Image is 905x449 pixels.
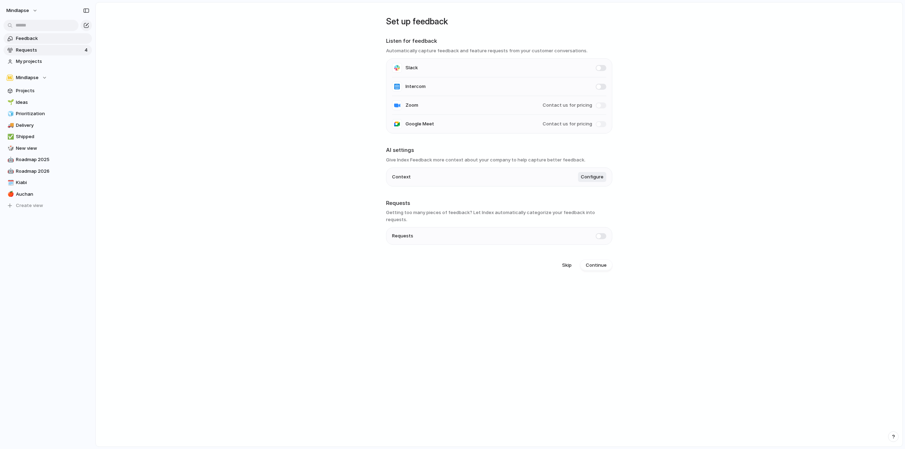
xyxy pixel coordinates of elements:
button: 🗓️ [6,179,13,186]
span: Delivery [16,122,89,129]
a: 🗓️Kiabi [4,177,92,188]
span: Configure [581,173,603,181]
a: 🚚Delivery [4,120,92,131]
a: 🍎Auchan [4,189,92,200]
span: Ideas [16,99,89,106]
span: Slack [405,64,418,71]
button: 🚚 [6,122,13,129]
button: 🤖 [6,156,13,163]
div: 🍎 [7,190,12,198]
span: Intercom [405,83,426,90]
span: Projects [16,87,89,94]
div: 🚚 [7,121,12,129]
span: Zoom [405,102,418,109]
span: Mindlapse [16,74,39,81]
a: Requests4 [4,45,92,55]
h2: Requests [386,199,612,207]
div: 🗓️ [7,179,12,187]
h2: AI settings [386,146,612,154]
span: Contact us for pricing [543,102,592,109]
div: 🎲 [7,144,12,152]
span: My projects [16,58,89,65]
span: Shipped [16,133,89,140]
span: Requests [392,232,413,240]
span: Mindlapse [6,7,29,14]
a: Feedback [4,33,92,44]
button: Skip [556,260,577,271]
div: 🌱 [7,98,12,106]
h2: Listen for feedback [386,37,612,45]
a: ✅Shipped [4,131,92,142]
span: Roadmap 2025 [16,156,89,163]
button: Continue [580,260,612,271]
span: Continue [586,262,607,269]
button: Configure [578,172,606,182]
button: Mindlapse [4,72,92,83]
span: Google Meet [405,120,434,128]
a: 🌱Ideas [4,97,92,108]
button: 🌱 [6,99,13,106]
span: Prioritization [16,110,89,117]
a: My projects [4,56,92,67]
span: Contact us for pricing [543,120,592,128]
span: Roadmap 2026 [16,168,89,175]
button: 🤖 [6,168,13,175]
button: 🎲 [6,145,13,152]
h3: Automatically capture feedback and feature requests from your customer conversations. [386,47,612,54]
span: Requests [16,47,82,54]
a: Projects [4,85,92,96]
button: Mindlapse [3,5,41,16]
div: 🧊 [7,110,12,118]
button: 🍎 [6,191,13,198]
a: 🤖Roadmap 2025 [4,154,92,165]
span: Feedback [16,35,89,42]
h3: Getting too many pieces of feedback? Let Index automatically categorize your feedback into requests. [386,209,612,223]
span: Auchan [16,191,89,198]
button: 🧊 [6,110,13,117]
span: Create view [16,202,43,209]
h3: Give Index Feedback more context about your company to help capture better feedback. [386,156,612,164]
a: 🤖Roadmap 2026 [4,166,92,177]
a: 🧊Prioritization [4,108,92,119]
button: ✅ [6,133,13,140]
span: 4 [84,47,89,54]
div: 🤖 [7,167,12,175]
span: Skip [562,262,572,269]
div: 🤖 [7,156,12,164]
button: Create view [4,200,92,211]
div: ✅ [7,133,12,141]
h1: Set up feedback [386,15,612,28]
span: Context [392,173,411,181]
span: New view [16,145,89,152]
a: 🎲New view [4,143,92,154]
span: Kiabi [16,179,89,186]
